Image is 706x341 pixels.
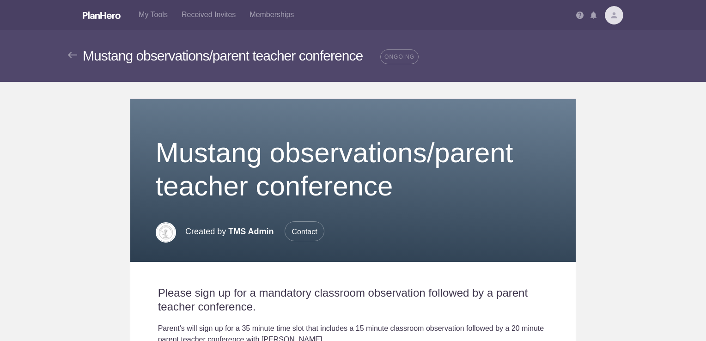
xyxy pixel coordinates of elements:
[228,227,274,236] span: TMS Admin
[590,12,596,19] img: Notifications
[68,52,77,58] img: Back arrow gray
[158,286,548,314] h2: Please sign up for a mandatory classroom observation followed by a parent teacher conference.
[605,6,623,24] img: Davatar
[156,136,551,203] h1: Mustang observations/parent teacher conference
[576,12,584,19] img: Help icon
[156,222,176,243] img: Logo 14
[83,48,363,63] span: Mustang observations/parent teacher conference
[83,12,121,19] img: Logo white planhero
[185,221,324,242] p: Created by
[285,221,324,241] span: Contact
[380,49,419,64] span: ONGOING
